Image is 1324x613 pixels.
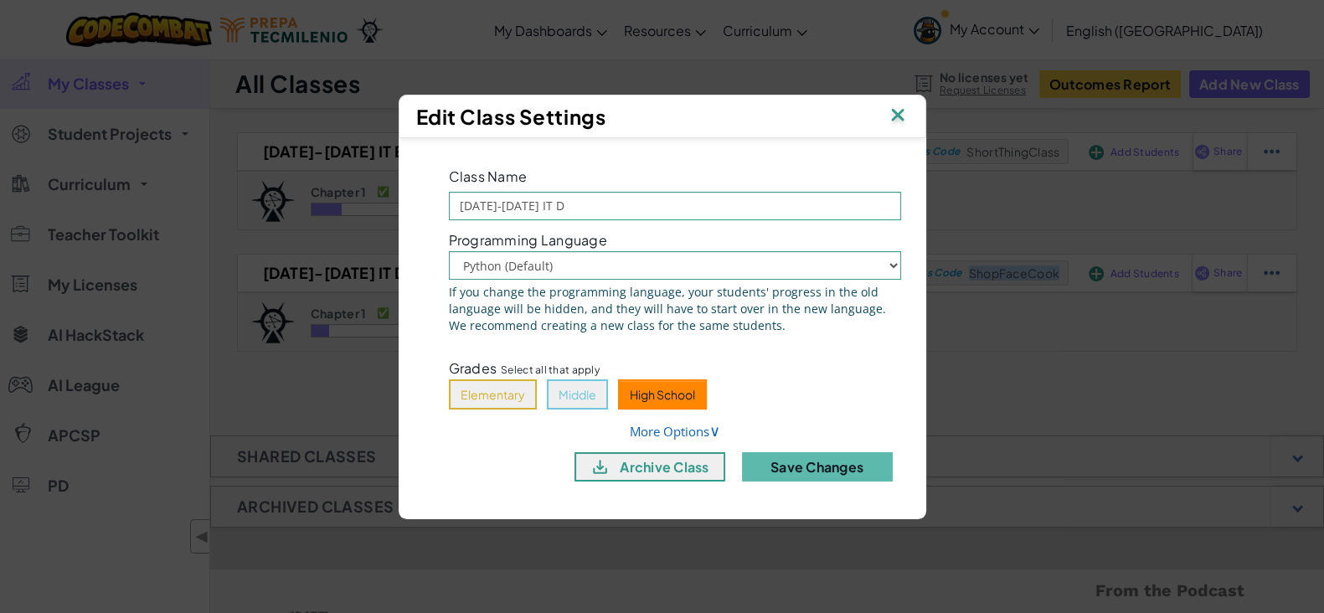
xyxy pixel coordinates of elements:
[574,452,725,482] button: archive class
[449,284,901,334] span: If you change the programming language, your students' progress in the old language will be hidde...
[449,233,607,247] span: Programming Language
[630,423,720,440] a: More Options
[449,379,537,410] button: Elementary
[501,362,600,378] span: Select all that apply
[887,104,909,129] img: IconClose.svg
[618,379,707,410] button: High School
[742,452,893,482] button: Save Changes
[449,167,528,185] span: Class Name
[416,104,606,129] span: Edit Class Settings
[449,359,497,377] span: Grades
[709,420,720,440] span: ∨
[590,456,610,477] img: IconArchive.svg
[547,379,608,410] button: Middle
